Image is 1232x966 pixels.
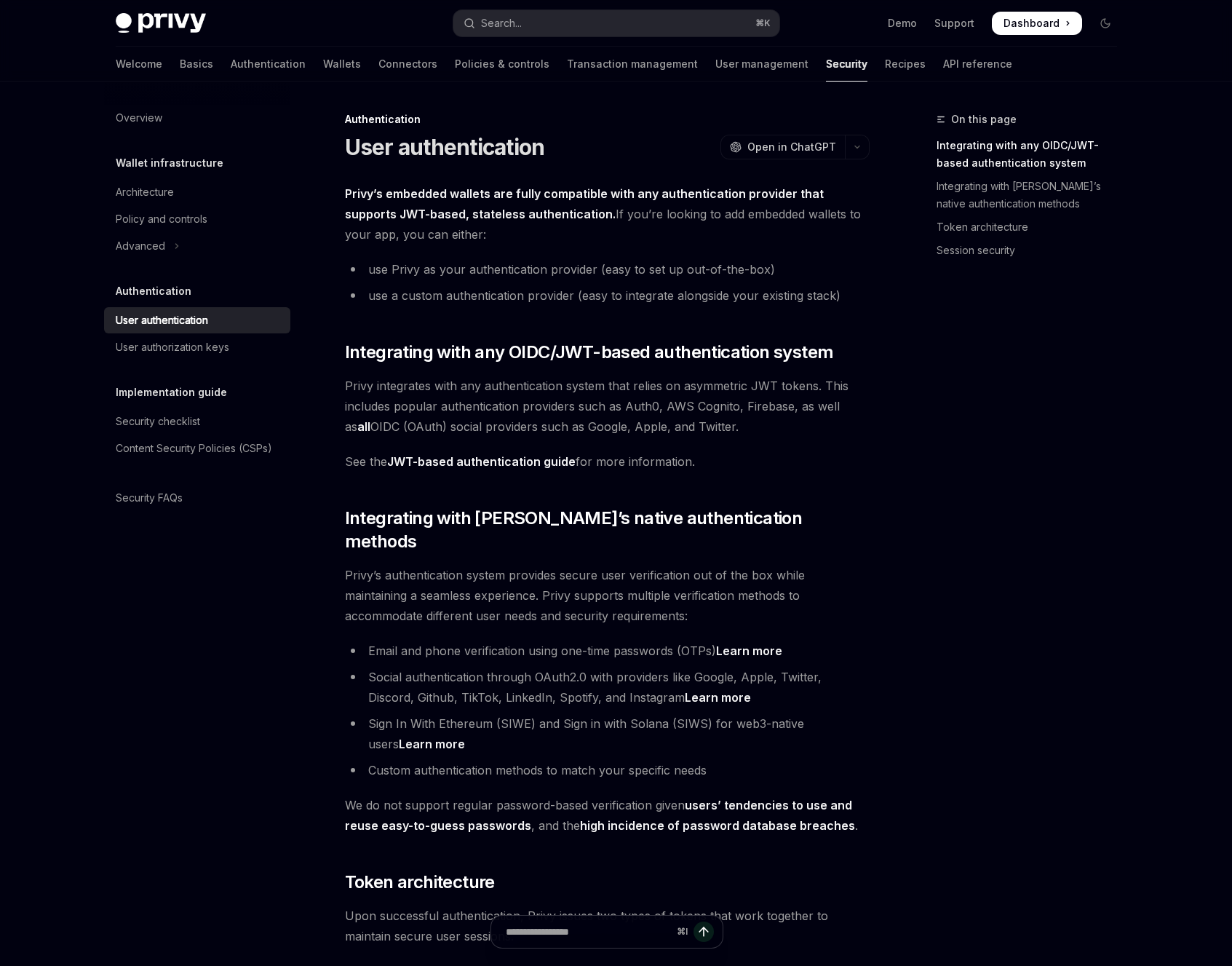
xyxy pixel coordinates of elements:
[116,440,272,457] div: Content Security Policies (CSPs)
[399,737,465,752] a: Learn more
[345,341,834,364] span: Integrating with any OIDC/JWT-based authentication system
[345,376,870,437] span: Privy integrates with any authentication system that relies on asymmetric JWT tokens. This includ...
[888,16,917,31] a: Demo
[323,47,361,82] a: Wallets
[116,154,223,172] h5: Wallet infrastructure
[934,16,974,31] a: Support
[455,47,549,82] a: Policies & controls
[747,140,836,154] span: Open in ChatGPT
[885,47,926,82] a: Recipes
[826,47,867,82] a: Security
[345,713,870,754] li: Sign In With Ethereum (SIWE) and Sign in with Solana (SIWS) for web3-native users
[345,795,870,836] span: We do not support regular password-based verification given , and the .
[116,339,229,356] div: User authorization keys
[951,111,1017,128] span: On this page
[345,134,545,160] h1: User authentication
[231,47,306,82] a: Authentication
[116,384,227,401] h5: Implementation guide
[116,47,162,82] a: Welcome
[378,47,437,82] a: Connectors
[104,485,290,511] a: Security FAQs
[481,15,522,32] div: Search...
[345,507,870,553] span: Integrating with [PERSON_NAME]’s native authentication methods
[943,47,1012,82] a: API reference
[116,109,162,127] div: Overview
[357,419,370,434] strong: all
[345,259,870,280] li: use Privy as your authentication provider (easy to set up out-of-the-box)
[1004,16,1060,31] span: Dashboard
[694,922,714,942] button: Send message
[345,565,870,626] span: Privy’s authentication system provides secure user verification out of the box while maintaining ...
[104,408,290,435] a: Security checklist
[937,239,1129,262] a: Session security
[116,13,206,33] img: dark logo
[116,282,191,300] h5: Authentication
[937,134,1129,175] a: Integrating with any OIDC/JWT-based authentication system
[937,175,1129,215] a: Integrating with [PERSON_NAME]’s native authentication methods
[345,186,824,221] strong: Privy’s embedded wallets are fully compatible with any authentication provider that supports JWT-...
[720,135,845,159] button: Open in ChatGPT
[937,215,1129,239] a: Token architecture
[345,906,870,946] span: Upon successful authentication, Privy issues two types of tokens that work together to maintain s...
[104,105,290,131] a: Overview
[104,179,290,205] a: Architecture
[104,435,290,462] a: Content Security Policies (CSPs)
[506,916,671,948] input: Ask a question...
[104,233,290,259] button: Toggle Advanced section
[755,17,771,29] span: ⌘ K
[716,644,782,659] a: Learn more
[116,312,208,329] div: User authentication
[104,307,290,333] a: User authentication
[345,183,870,245] span: If you’re looking to add embedded wallets to your app, you can either:
[387,454,576,470] a: JWT-based authentication guide
[345,285,870,306] li: use a custom authentication provider (easy to integrate alongside your existing stack)
[180,47,213,82] a: Basics
[567,47,698,82] a: Transaction management
[685,690,751,705] a: Learn more
[345,112,870,127] div: Authentication
[345,451,870,472] span: See the for more information.
[116,413,200,430] div: Security checklist
[116,237,165,255] div: Advanced
[116,489,183,507] div: Security FAQs
[715,47,808,82] a: User management
[992,12,1082,35] a: Dashboard
[116,183,174,201] div: Architecture
[345,871,495,894] span: Token architecture
[345,641,870,661] li: Email and phone verification using one-time passwords (OTPs)
[116,210,207,228] div: Policy and controls
[104,334,290,360] a: User authorization keys
[104,206,290,232] a: Policy and controls
[345,760,870,780] li: Custom authentication methods to match your specific needs
[580,818,855,834] a: high incidence of password database breaches
[453,10,779,36] button: Open search
[345,667,870,708] li: Social authentication through OAuth2.0 with providers like Google, Apple, Twitter, Discord, Githu...
[1094,12,1117,35] button: Toggle dark mode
